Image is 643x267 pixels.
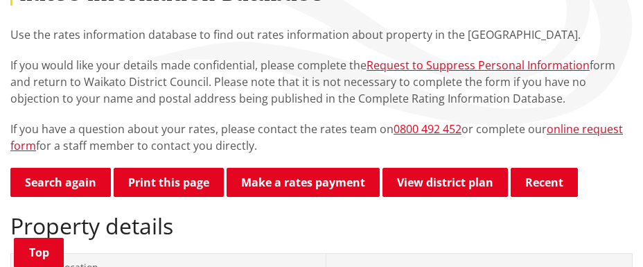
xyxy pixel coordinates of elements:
a: online request form [10,121,623,153]
p: Use the rates information database to find out rates information about property in the [GEOGRAPHI... [10,26,633,43]
button: Print this page [114,168,224,197]
a: Request to Suppress Personal Information [367,58,590,73]
a: Search again [10,168,111,197]
p: If you have a question about your rates, please contact the rates team on or complete our for a s... [10,121,633,154]
p: If you would like your details made confidential, please complete the form and return to Waikato ... [10,57,633,107]
button: Recent [511,168,578,197]
a: Top [14,238,64,267]
h2: Property details [10,213,633,239]
a: View district plan [382,168,508,197]
a: Make a rates payment [227,168,380,197]
iframe: Messenger Launcher [579,209,629,259]
a: 0800 492 452 [394,121,461,137]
